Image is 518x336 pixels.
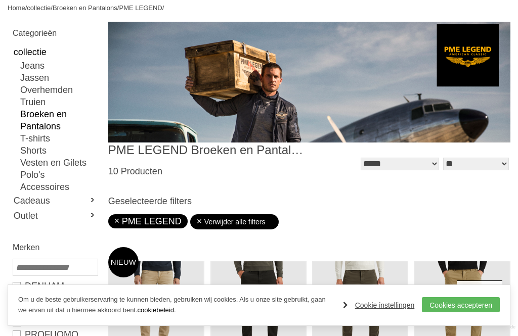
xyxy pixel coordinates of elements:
a: Broeken en Pantalons [20,108,97,132]
a: Polo's [20,169,97,181]
img: PME LEGEND [108,22,510,142]
a: Outlet [13,208,97,223]
h3: Geselecteerde filters [108,196,510,207]
a: Shorts [20,145,97,157]
a: T-shirts [20,132,97,145]
a: Home [8,4,25,12]
h2: Merken [13,241,97,254]
a: Verwijder alle filters [196,214,273,229]
a: cookiebeleid [138,306,174,314]
a: collectie [27,4,51,12]
a: Overhemden [20,84,97,96]
h1: PME LEGEND Broeken en Pantalons [108,142,310,158]
span: / [117,4,119,12]
a: Terug naar boven [457,280,502,326]
span: / [162,4,164,12]
a: PME LEGEND [119,4,162,12]
a: Cookie instellingen [343,298,415,313]
a: collectie [13,44,97,60]
a: Cookies accepteren [422,297,500,312]
a: Accessoires [20,181,97,193]
a: Jassen [20,72,97,84]
h2: Categorieën [13,27,97,39]
a: Broeken en Pantalons [53,4,117,12]
a: Truien [20,96,97,108]
span: / [25,4,27,12]
a: PME LEGEND [114,216,182,226]
span: 10 Producten [108,166,162,176]
p: Om u de beste gebruikerservaring te kunnen bieden, gebruiken wij cookies. Als u onze site gebruik... [18,295,333,316]
a: DENHAM [13,280,97,292]
a: Jeans [20,60,97,72]
a: Cadeaus [13,193,97,208]
a: Vesten en Gilets [20,157,97,169]
span: / [51,4,53,12]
